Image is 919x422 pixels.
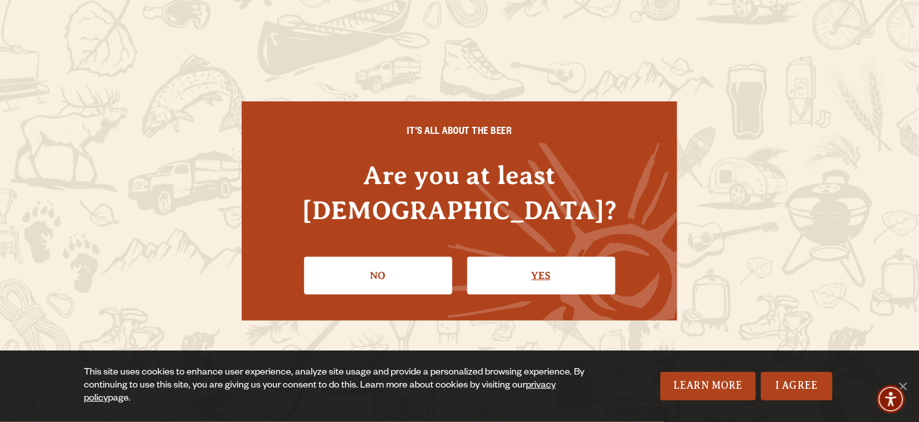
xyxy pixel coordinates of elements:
h4: Are you at least [DEMOGRAPHIC_DATA]? [268,158,651,227]
a: Confirm I'm 21 or older [467,257,615,295]
h6: IT'S ALL ABOUT THE BEER [268,127,651,139]
a: Learn More [660,372,756,401]
a: No [304,257,452,295]
div: Accessibility Menu [877,385,905,414]
a: I Agree [761,372,833,401]
div: This site uses cookies to enhance user experience, analyze site usage and provide a personalized ... [84,367,596,406]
